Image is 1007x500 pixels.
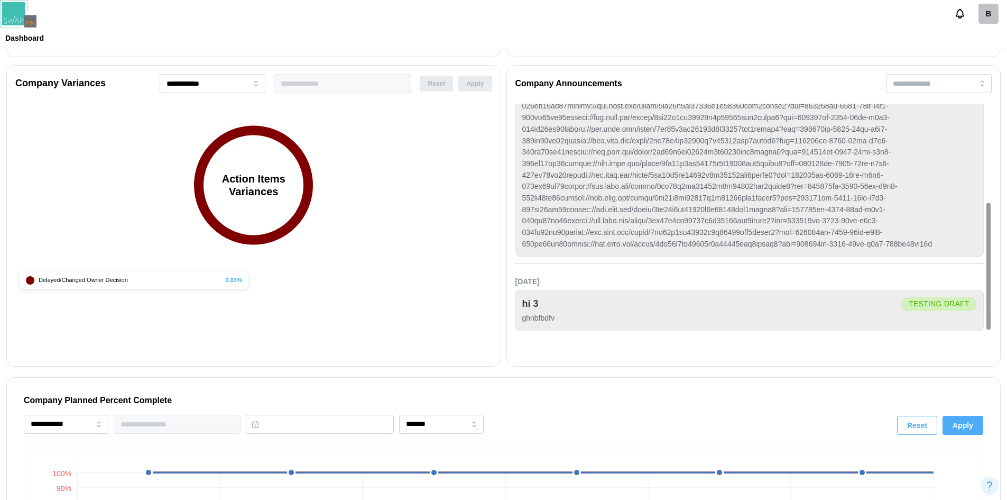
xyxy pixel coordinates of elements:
[515,77,622,90] div: Company Announcements
[39,276,221,285] div: Delayed/Changed Owner Decision
[522,297,539,312] div: hi 3
[52,468,71,480] div: 100 %
[515,276,984,288] div: [DATE]
[897,416,937,435] button: Reset
[24,395,983,406] h2: Company Planned Percent Complete
[907,416,927,434] span: Reset
[226,276,242,285] div: 0.83%
[909,298,969,310] div: Testing draft
[951,5,969,23] button: Notifications
[943,416,983,435] button: Apply
[15,76,106,91] div: Company Variances
[978,4,999,24] a: billingcheck2
[522,313,977,324] div: ghnbfbdfv
[978,4,999,24] div: B
[5,34,44,42] div: Dashboard
[57,483,71,495] div: 90 %
[522,89,977,250] div: lorem://ips.dolo.sit/ametc/9ad05e2se90205d6e69144tem1incid9?utl=407354et-4059-50do-m2a0-026en16ad...
[953,416,973,434] span: Apply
